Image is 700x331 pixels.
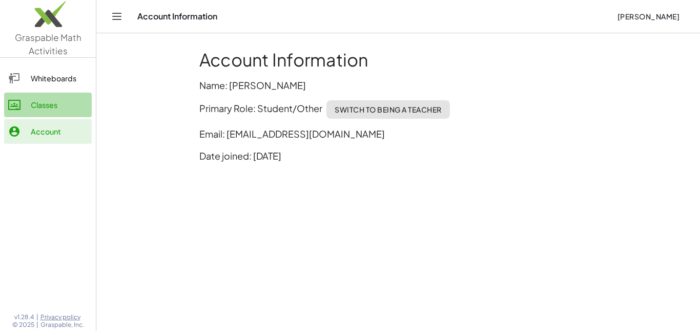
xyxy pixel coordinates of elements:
[199,50,597,70] h1: Account Information
[199,78,597,92] p: Name: [PERSON_NAME]
[31,99,88,111] div: Classes
[15,32,81,56] span: Graspable Math Activities
[36,321,38,329] span: |
[4,66,92,91] a: Whiteboards
[335,105,442,114] span: Switch to being a Teacher
[199,149,597,163] p: Date joined: [DATE]
[4,119,92,144] a: Account
[12,321,34,329] span: © 2025
[36,313,38,321] span: |
[31,72,88,84] div: Whiteboards
[326,100,450,119] button: Switch to being a Teacher
[617,12,680,21] span: [PERSON_NAME]
[40,321,84,329] span: Graspable, Inc.
[4,93,92,117] a: Classes
[199,100,597,119] p: Primary Role: Student/Other
[14,313,34,321] span: v1.28.4
[609,7,688,26] button: [PERSON_NAME]
[109,8,125,25] button: Toggle navigation
[31,125,88,138] div: Account
[199,127,597,141] p: Email: [EMAIL_ADDRESS][DOMAIN_NAME]
[40,313,84,321] a: Privacy policy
